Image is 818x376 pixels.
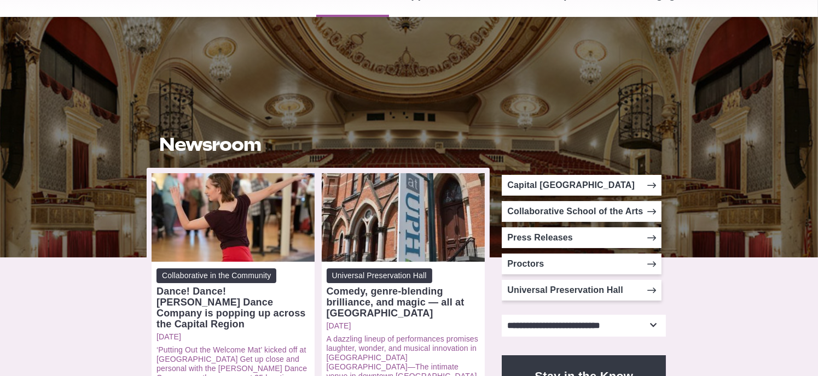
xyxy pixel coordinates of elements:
div: Dance! Dance! [PERSON_NAME] Dance Company is popping up across the Capital Region [156,286,310,330]
a: Collaborative in the Community Dance! Dance! [PERSON_NAME] Dance Company is popping up across the... [156,268,310,330]
h1: Newsroom [160,134,477,155]
select: Select category [502,315,666,337]
a: Universal Preservation Hall Comedy, genre-blending brilliance, and magic — all at [GEOGRAPHIC_DATA] [327,268,480,319]
div: Comedy, genre-blending brilliance, and magic — all at [GEOGRAPHIC_DATA] [327,286,480,319]
a: [DATE] [156,332,310,342]
a: Collaborative School of the Arts [502,201,662,222]
a: Press Releases [502,227,662,248]
a: Proctors [502,254,662,274]
a: Universal Preservation Hall [502,280,662,301]
a: Capital [GEOGRAPHIC_DATA] [502,175,662,196]
span: Universal Preservation Hall [327,268,432,283]
a: [DATE] [327,321,480,331]
span: Collaborative in the Community [156,268,276,283]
